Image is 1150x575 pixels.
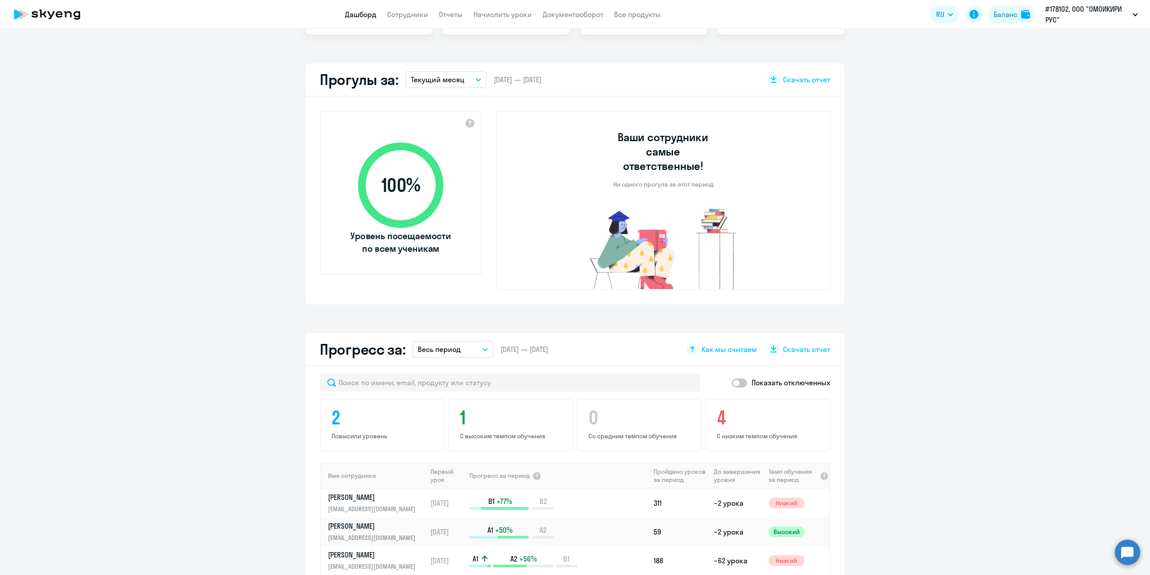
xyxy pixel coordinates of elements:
[387,10,428,19] a: Сотрудники
[328,550,426,571] a: [PERSON_NAME][EMAIL_ADDRESS][DOMAIN_NAME]
[496,496,512,506] span: +77%
[469,472,530,480] span: Прогресс за период
[328,562,420,571] p: [EMAIL_ADDRESS][DOMAIN_NAME]
[345,10,376,19] a: Дашборд
[540,496,547,506] span: B2
[543,10,603,19] a: Документооборот
[783,344,830,354] span: Скачать отчет
[540,525,547,535] span: A2
[500,344,548,354] span: [DATE] — [DATE]
[769,526,805,537] span: Высокий
[710,463,765,489] th: До завершения уровня
[650,546,710,575] td: 188
[717,432,821,440] p: С низким темпом обучения
[650,489,710,517] td: 311
[752,377,830,388] p: Показать отключенных
[936,9,944,20] span: RU
[769,498,805,508] span: Низкий
[994,9,1017,20] div: Баланс
[328,533,420,543] p: [EMAIL_ADDRESS][DOMAIN_NAME]
[328,521,426,543] a: [PERSON_NAME][EMAIL_ADDRESS][DOMAIN_NAME]
[349,174,452,196] span: 100 %
[427,546,469,575] td: [DATE]
[328,521,420,531] p: [PERSON_NAME]
[328,550,420,560] p: [PERSON_NAME]
[473,10,532,19] a: Начислить уроки
[710,489,765,517] td: ~2 урока
[320,71,398,89] h2: Прогулы за:
[650,463,710,489] th: Пройдено уроков за период
[510,554,517,564] span: A2
[427,517,469,546] td: [DATE]
[349,230,452,255] span: Уровень посещаемости по всем ученикам
[573,206,753,289] img: no-truants
[332,407,436,428] h4: 2
[614,10,661,19] a: Все продукты
[320,374,700,392] input: Поиск по имени, email, продукту или статусу
[930,5,960,23] button: RU
[418,344,461,355] p: Весь период
[412,341,493,358] button: Весь период
[460,407,564,428] h4: 1
[328,504,420,514] p: [EMAIL_ADDRESS][DOMAIN_NAME]
[411,74,464,85] p: Текущий месяц
[328,492,426,514] a: [PERSON_NAME][EMAIL_ADDRESS][DOMAIN_NAME]
[320,340,405,358] h2: Прогресс за:
[563,554,570,564] span: B1
[332,432,436,440] p: Повысили уровень
[702,344,757,354] span: Как мы считаем
[710,546,765,575] td: ~62 урока
[328,492,420,502] p: [PERSON_NAME]
[988,5,1035,23] button: Балансbalance
[717,407,821,428] h4: 4
[427,489,469,517] td: [DATE]
[473,554,478,564] span: A1
[439,10,463,19] a: Отчеты
[769,468,817,484] span: Темп обучения за период
[494,75,541,85] span: [DATE] — [DATE]
[460,432,564,440] p: С высоким темпом обучения
[487,525,493,535] span: A1
[495,525,513,535] span: +50%
[613,180,713,188] p: Ни одного прогула за этот период
[783,75,830,85] span: Скачать отчет
[406,71,487,88] button: Текущий месяц
[488,496,495,506] span: B1
[427,463,469,489] th: Первый урок
[650,517,710,546] td: 59
[710,517,765,546] td: ~2 урока
[1021,10,1030,19] img: balance
[321,463,427,489] th: Имя сотрудника
[1041,4,1142,25] button: #178102, ООО "ОМОИКИРИ РУС"
[519,554,537,564] span: +56%
[769,555,805,566] span: Низкий
[1045,4,1129,25] p: #178102, ООО "ОМОИКИРИ РУС"
[606,130,721,173] h3: Ваши сотрудники самые ответственные!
